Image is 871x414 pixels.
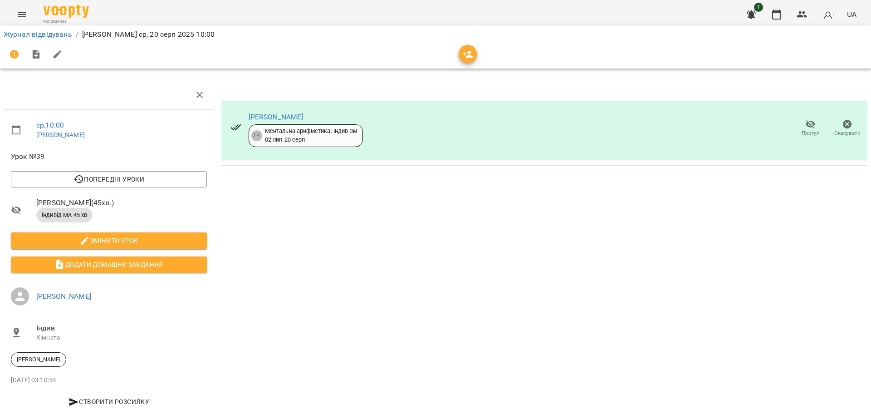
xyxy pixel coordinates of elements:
p: [DATE] 03:10:54 [11,376,207,385]
a: Журнал відвідувань [4,30,72,39]
button: UA [843,6,860,23]
span: Додати домашнє завдання [18,259,200,270]
span: 1 [754,3,763,12]
button: Прогул [792,116,829,141]
div: [PERSON_NAME] [11,352,66,367]
li: / [76,29,78,40]
img: Voopty Logo [44,5,89,18]
div: Ментальна арифметика: Індив 3м 02 лип - 20 серп [265,127,357,144]
a: [PERSON_NAME] [249,113,303,121]
span: Створити розсилку [15,396,203,407]
button: Попередні уроки [11,171,207,187]
span: Скасувати [834,129,861,137]
img: avatar_s.png [822,8,834,21]
button: Додати домашнє завдання [11,256,207,273]
span: [PERSON_NAME] ( 45 хв. ) [36,197,207,208]
a: ср , 10:00 [36,121,64,129]
span: [PERSON_NAME] [11,355,66,364]
div: 14 [251,130,262,141]
button: Змінити урок [11,232,207,249]
a: [PERSON_NAME] [36,292,91,301]
span: Урок №39 [11,151,207,162]
a: [PERSON_NAME] [36,131,85,138]
span: Індив [36,323,207,334]
span: For Business [44,19,89,25]
button: Скасувати [829,116,866,141]
p: Кімната [36,333,207,342]
p: [PERSON_NAME] ср, 20 серп 2025 10:00 [82,29,215,40]
nav: breadcrumb [4,29,867,40]
span: Прогул [802,129,820,137]
span: індивід МА 45 хв [36,211,93,219]
span: UA [847,10,856,19]
button: Menu [11,4,33,25]
span: Змінити урок [18,235,200,246]
span: Попередні уроки [18,174,200,185]
button: Створити розсилку [11,394,207,410]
